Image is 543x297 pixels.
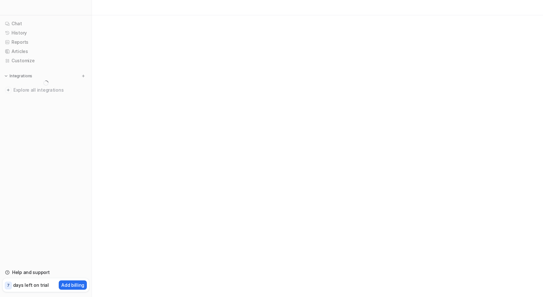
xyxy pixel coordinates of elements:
button: Integrations [3,73,34,79]
a: Explore all integrations [3,86,89,95]
a: History [3,28,89,37]
p: Add billing [61,282,84,288]
button: Add billing [59,280,87,290]
img: explore all integrations [5,87,11,93]
p: Integrations [10,73,32,79]
p: 7 [7,283,10,288]
p: days left on trial [13,282,49,288]
span: Explore all integrations [13,85,87,95]
a: Articles [3,47,89,56]
a: Reports [3,38,89,47]
a: Chat [3,19,89,28]
a: Customize [3,56,89,65]
a: Help and support [3,268,89,277]
img: expand menu [4,74,8,78]
img: menu_add.svg [81,74,86,78]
